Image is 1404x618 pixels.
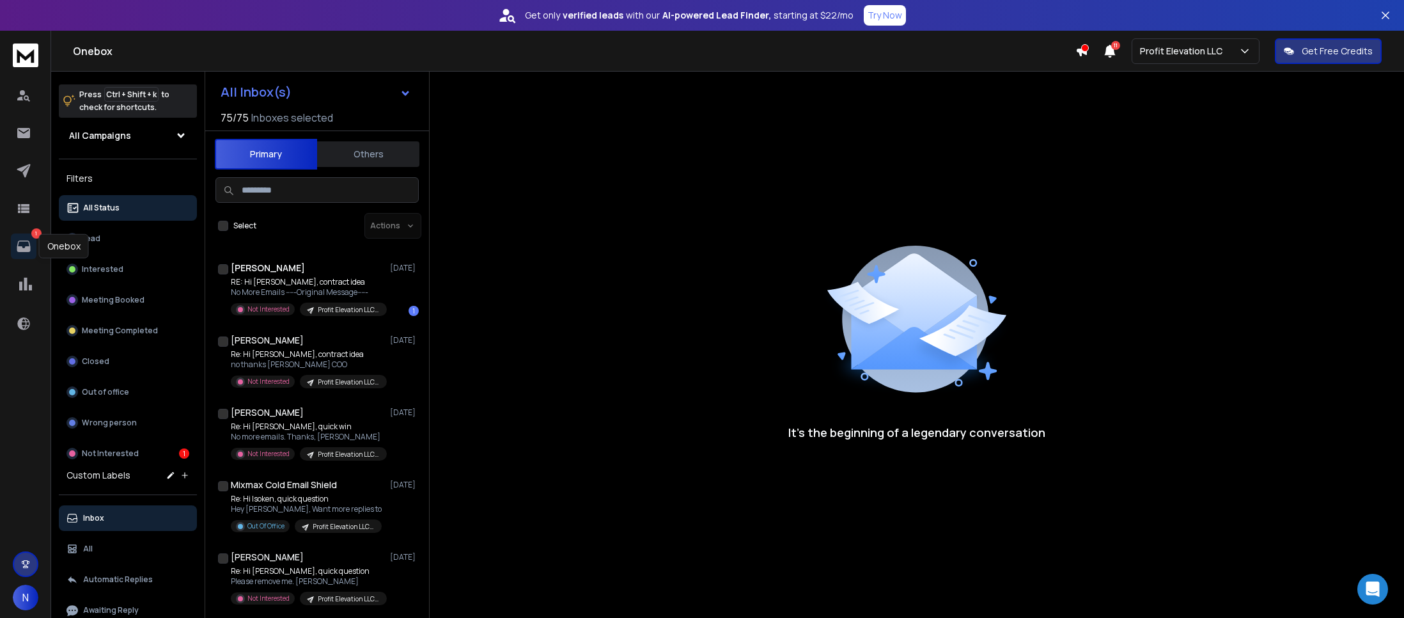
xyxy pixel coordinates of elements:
p: Wrong person [82,418,137,428]
p: [DATE] [390,408,419,418]
h1: [PERSON_NAME] [231,262,305,274]
p: [DATE] [390,480,419,490]
h1: [PERSON_NAME] [231,406,304,419]
button: Lead [59,226,197,251]
p: Profit Elevation LLC | [PERSON_NAME] 8.6k Trucking-Railroad-Transportation [313,522,374,532]
button: Get Free Credits [1275,38,1382,64]
p: Get only with our starting at $22/mo [525,9,854,22]
h3: Inboxes selected [251,110,333,125]
p: Re: Hi Isoken, quick question [231,494,382,504]
p: Interested [82,264,123,274]
p: Re: Hi [PERSON_NAME], quick win [231,422,384,432]
button: Meeting Completed [59,318,197,344]
p: [DATE] [390,263,419,273]
p: Get Free Credits [1302,45,1373,58]
button: All [59,536,197,562]
button: All Status [59,195,197,221]
div: 1 [179,448,189,459]
div: Open Intercom Messenger [1357,574,1388,605]
h1: [PERSON_NAME] [231,551,304,564]
p: All Status [83,203,120,213]
p: Re: Hi [PERSON_NAME], quick question [231,566,384,576]
p: Inbox [83,513,104,523]
h3: Custom Labels [66,469,130,482]
p: [DATE] [390,335,419,345]
span: 11 [1111,41,1120,50]
span: Ctrl + Shift + k [104,87,159,102]
button: Wrong person [59,410,197,436]
p: Meeting Completed [82,326,158,336]
strong: AI-powered Lead Finder, [662,9,771,22]
p: Not Interested [247,594,290,603]
p: Automatic Replies [83,574,153,585]
strong: verified leads [563,9,623,22]
p: Profit Elevation LLC | [PERSON_NAME] 8.6k Trucking-Railroad-Transportation [318,594,379,604]
p: RE: Hi [PERSON_NAME], contract idea [231,277,384,287]
p: Awaiting Reply [83,605,139,615]
p: Profit Elevation LLC | [PERSON_NAME] 8.6k Trucking-Railroad-Transportation [318,305,379,315]
button: Others [317,140,419,168]
span: 75 / 75 [221,110,249,125]
button: Interested [59,257,197,282]
p: No More Emails -----Original Message----- [231,287,384,297]
p: [DATE] [390,552,419,562]
button: Closed [59,349,197,374]
button: Try Now [864,5,906,26]
p: Profit Elevation LLC [1140,45,1228,58]
p: Meeting Booked [82,295,144,305]
p: It’s the beginning of a legendary conversation [788,424,1045,441]
p: Closed [82,356,109,367]
button: Primary [215,139,317,170]
p: Not Interested [82,448,139,459]
button: Out of office [59,379,197,405]
p: No more emails. Thanks, [PERSON_NAME] [231,432,384,442]
p: Please remove me. [PERSON_NAME] [231,576,384,587]
button: Meeting Booked [59,287,197,313]
h1: Onebox [73,44,1075,59]
p: Out of office [82,387,129,397]
h1: All Campaigns [69,129,131,142]
p: Try Now [868,9,902,22]
h3: Filters [59,170,197,187]
p: Profit Elevation LLC | [PERSON_NAME] 8.6k Trucking-Railroad-Transportation [318,450,379,459]
p: Hey [PERSON_NAME], Want more replies to [231,504,382,514]
button: Inbox [59,505,197,531]
button: Automatic Replies [59,567,197,592]
p: Not Interested [247,305,290,314]
h1: Mixmax Cold Email Shield [231,479,337,491]
p: Not Interested [247,377,290,386]
button: All Inbox(s) [210,79,421,105]
button: N [13,585,38,610]
p: Lead [82,234,100,244]
button: All Campaigns [59,123,197,148]
h1: [PERSON_NAME] [231,334,304,347]
p: 1 [31,228,42,239]
div: 1 [409,306,419,316]
p: Re: Hi [PERSON_NAME], contract idea [231,349,384,360]
p: Press to check for shortcuts. [79,88,169,114]
h1: All Inbox(s) [221,86,292,99]
div: Onebox [39,234,89,258]
a: 1 [11,234,36,259]
p: no thanks [PERSON_NAME] COO [231,360,384,370]
p: Profit Elevation LLC | [PERSON_NAME] 8.6k Trucking-Railroad-Transportation [318,377,379,387]
img: logo [13,44,38,67]
p: All [83,544,93,554]
label: Select [233,221,256,231]
p: Not Interested [247,449,290,459]
p: Out Of Office [247,521,285,531]
button: Not Interested1 [59,441,197,466]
